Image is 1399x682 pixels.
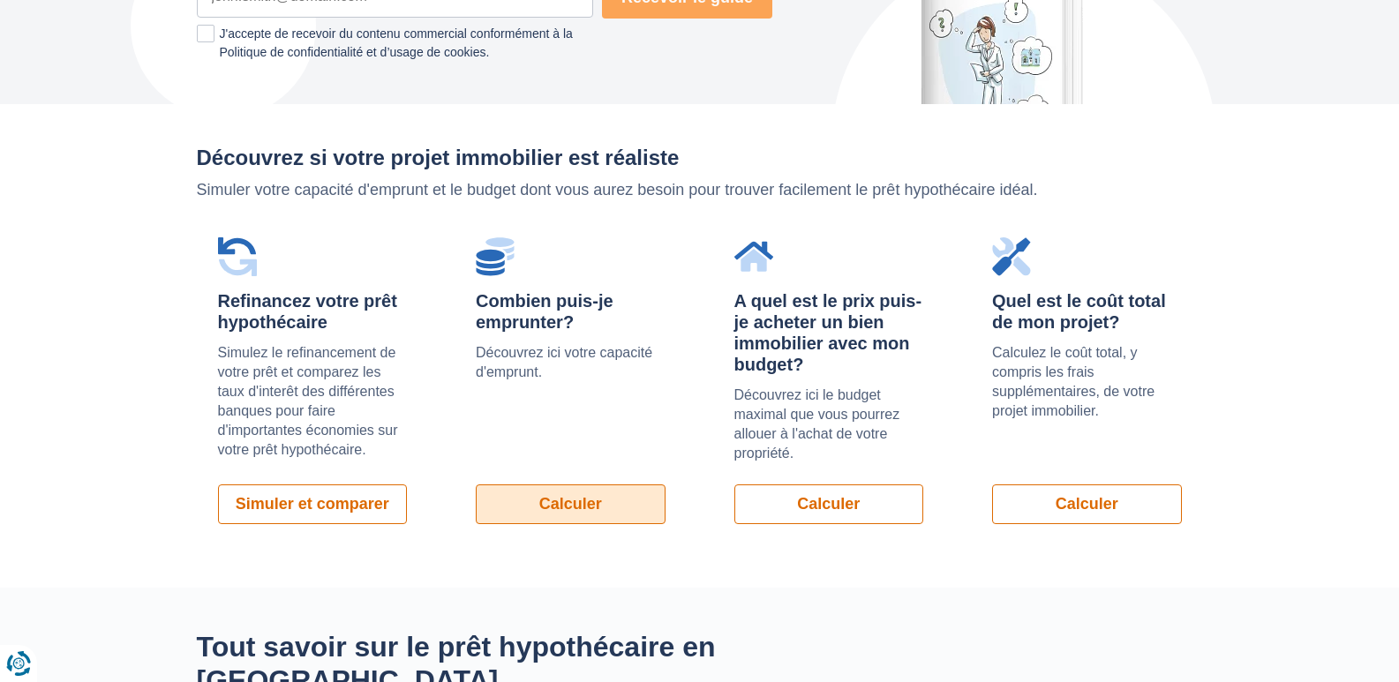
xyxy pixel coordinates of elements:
[218,484,408,524] a: Simuler et comparer
[734,386,924,463] p: Découvrez ici le budget maximal que vous pourrez allouer à l'achat de votre propriété.
[218,290,408,333] div: Refinancez votre prêt hypothécaire
[476,237,515,276] img: Combien puis-je emprunter?
[197,25,593,62] label: J'accepte de recevoir du contenu commercial conformément à la Politique de confidentialité et d’u...
[218,343,408,460] p: Simulez le refinancement de votre prêt et comparez les taux d'interêt des différentes banques pou...
[476,290,666,333] div: Combien puis-je emprunter?
[197,146,1203,169] h2: Découvrez si votre projet immobilier est réaliste
[734,237,773,276] img: A quel est le prix puis-je acheter un bien immobilier avec mon budget?
[734,290,924,375] div: A quel est le prix puis-je acheter un bien immobilier avec mon budget?
[218,237,257,276] img: Refinancez votre prêt hypothécaire
[992,237,1031,276] img: Quel est le coût total de mon projet?
[476,484,666,524] a: Calculer
[992,343,1182,421] p: Calculez le coût total, y compris les frais supplémentaires, de votre projet immobilier.
[734,484,924,524] a: Calculer
[992,290,1182,333] div: Quel est le coût total de mon projet?
[992,484,1182,524] a: Calculer
[197,179,1203,202] p: Simuler votre capacité d'emprunt et le budget dont vous aurez besoin pour trouver facilement le p...
[476,343,666,382] p: Découvrez ici votre capacité d'emprunt.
